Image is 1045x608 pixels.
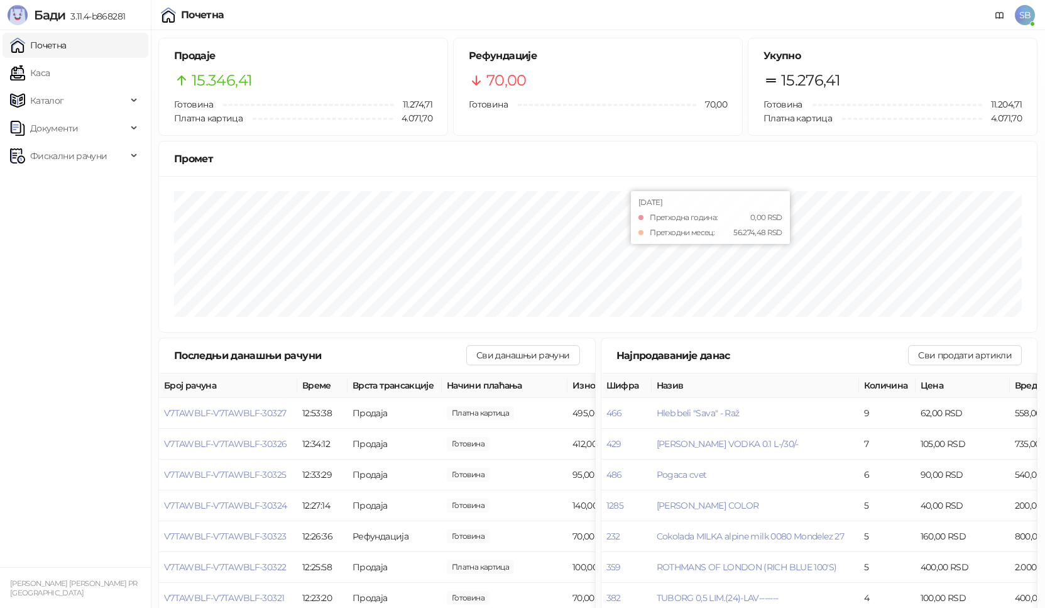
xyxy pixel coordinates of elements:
th: Назив [652,373,859,398]
button: 1285 [606,500,623,511]
td: Продаја [347,552,442,583]
h5: Укупно [763,48,1022,64]
td: 140,00 RSD [567,490,662,521]
td: 12:26:36 [297,521,347,552]
th: Износ [567,373,662,398]
span: 412,00 [447,437,490,451]
td: 62,00 RSD [916,398,1010,429]
span: Готовина [763,99,802,110]
span: 70,00 [696,97,727,111]
img: Logo [8,5,28,25]
td: Продаја [347,460,442,490]
button: [PERSON_NAME] VODKA 0.1 L-/30/- [657,438,799,450]
div: Последњи данашњи рачуни [174,348,466,363]
button: 486 [606,469,622,480]
span: Платна картица [174,113,243,124]
td: 7 [859,429,916,460]
button: Hleb beli "Sava" - Raž [657,407,740,419]
td: 95,00 RSD [567,460,662,490]
button: Cokolada MILKA alpine milk 0080 Mondelez 27 [657,531,844,542]
td: 400,00 RSD [916,552,1010,583]
span: 3.11.4-b868281 [65,11,125,22]
button: 359 [606,561,621,573]
button: 232 [606,531,620,542]
td: Продаја [347,490,442,521]
span: 11.274,71 [394,97,432,111]
span: Готовина [469,99,508,110]
td: 90,00 RSD [916,460,1010,490]
td: 5 [859,490,916,521]
span: 70,00 [486,69,527,92]
span: Бади [34,8,65,23]
span: 15.276,41 [781,69,840,92]
span: Фискални рачуни [30,143,107,169]
td: 105,00 RSD [916,429,1010,460]
th: Шифра [601,373,652,398]
td: 12:33:29 [297,460,347,490]
th: Количина [859,373,916,398]
button: 382 [606,592,621,604]
td: 12:25:58 [297,552,347,583]
span: V7TAWBLF-V7TAWBLF-30327 [164,407,286,419]
button: TUBORG 0,5 LIM.(24)-LAV------- [657,592,779,604]
a: Каса [10,60,50,86]
td: Рефундација [347,521,442,552]
button: V7TAWBLF-V7TAWBLF-30325 [164,469,286,480]
button: V7TAWBLF-V7TAWBLF-30323 [164,531,286,542]
td: Продаја [347,398,442,429]
h5: Продаје [174,48,432,64]
div: Најпродаваније данас [616,348,909,363]
button: 466 [606,407,622,419]
span: 140,00 [447,499,490,512]
span: 4.071,70 [393,111,432,125]
td: 40,00 RSD [916,490,1010,521]
span: Каталог [30,88,64,113]
td: 70,00 RSD [567,521,662,552]
button: Сви продати артикли [908,345,1022,365]
span: Платна картица [763,113,832,124]
button: V7TAWBLF-V7TAWBLF-30326 [164,438,287,450]
th: Врста трансакције [347,373,442,398]
span: ROTHMANS OF LONDON (RICH BLUE 100'S) [657,561,837,573]
td: 12:27:14 [297,490,347,521]
th: Цена [916,373,1010,398]
span: 70,00 [447,529,490,543]
div: Промет [174,151,1022,167]
span: 495,00 [447,406,514,420]
button: 429 [606,438,621,450]
a: Почетна [10,33,67,58]
button: V7TAWBLF-V7TAWBLF-30324 [164,500,287,511]
a: Документација [990,5,1010,25]
span: Документи [30,116,78,141]
span: 70,00 [447,591,490,605]
td: Продаја [347,429,442,460]
td: 12:34:12 [297,429,347,460]
small: [PERSON_NAME] [PERSON_NAME] PR [GEOGRAPHIC_DATA] [10,579,138,597]
td: 5 [859,552,916,583]
th: Број рачуна [159,373,297,398]
span: 4.071,70 [982,111,1022,125]
td: 495,00 RSD [567,398,662,429]
button: [PERSON_NAME] COLOR [657,500,759,511]
button: Pogaca cvet [657,469,707,480]
button: V7TAWBLF-V7TAWBLF-30321 [164,592,284,604]
button: V7TAWBLF-V7TAWBLF-30322 [164,561,286,573]
span: 95,00 [447,468,490,482]
td: 9 [859,398,916,429]
span: 15.346,41 [192,69,252,92]
span: 11.204,71 [982,97,1022,111]
td: 160,00 RSD [916,521,1010,552]
span: Готовина [174,99,213,110]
